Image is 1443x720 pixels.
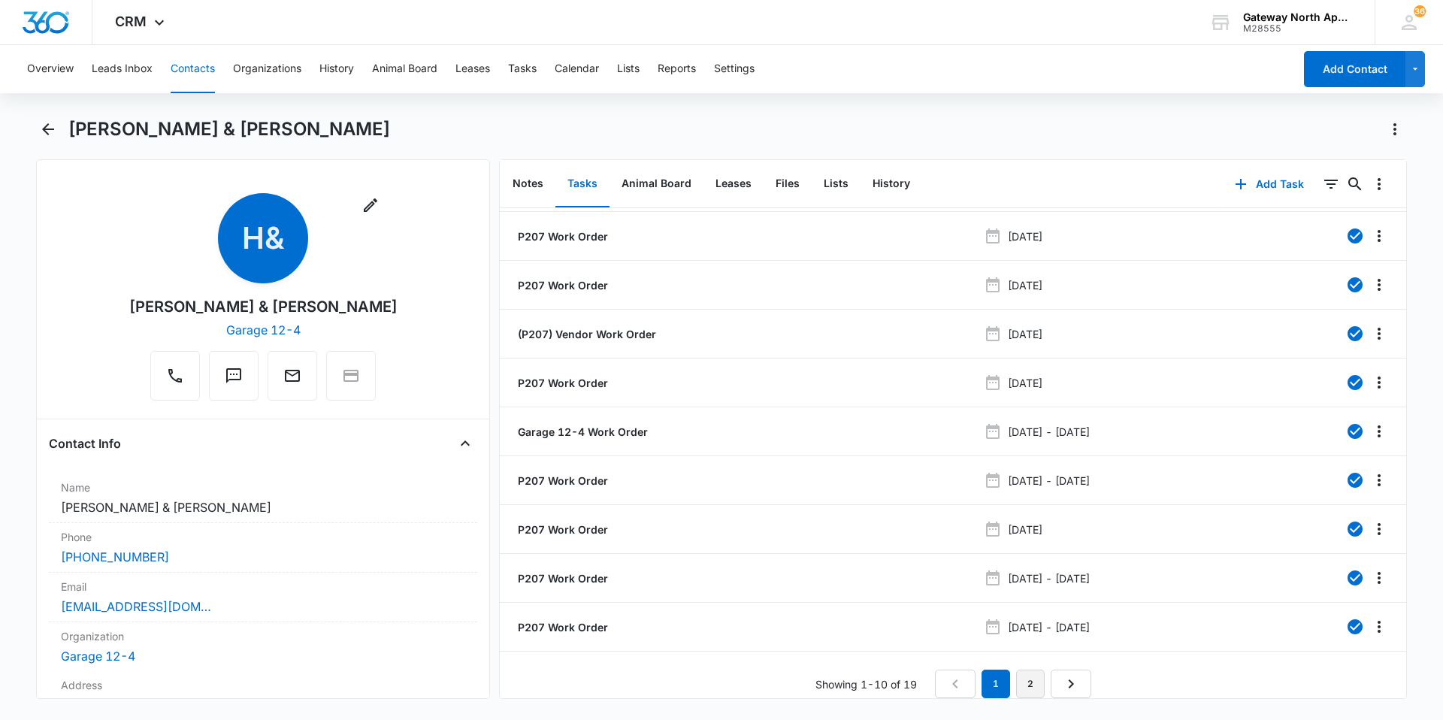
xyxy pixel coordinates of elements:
[1343,172,1367,196] button: Search...
[935,670,1091,698] nav: Pagination
[1008,522,1042,537] p: [DATE]
[268,351,317,401] button: Email
[150,374,200,387] a: Call
[226,322,301,337] a: Garage 12-4
[1367,224,1391,248] button: Overflow Menu
[610,161,703,207] button: Animal Board
[61,498,465,516] dd: [PERSON_NAME] & [PERSON_NAME]
[1220,166,1319,202] button: Add Task
[150,351,200,401] button: Call
[1319,172,1343,196] button: Filters
[68,118,390,141] h1: [PERSON_NAME] & [PERSON_NAME]
[1304,51,1405,87] button: Add Contact
[1367,615,1391,639] button: Overflow Menu
[1016,670,1045,698] a: Page 2
[1367,468,1391,492] button: Overflow Menu
[515,619,608,635] a: P207 Work Order
[1367,419,1391,443] button: Overflow Menu
[36,117,59,141] button: Back
[515,424,648,440] a: Garage 12-4 Work Order
[1008,375,1042,391] p: [DATE]
[61,677,465,693] label: Address
[1414,5,1426,17] span: 36
[1008,424,1090,440] p: [DATE] - [DATE]
[1383,117,1407,141] button: Actions
[27,45,74,93] button: Overview
[92,45,153,93] button: Leads Inbox
[703,161,764,207] button: Leases
[61,579,465,594] label: Email
[1008,619,1090,635] p: [DATE] - [DATE]
[1243,11,1353,23] div: account name
[115,14,147,29] span: CRM
[501,161,555,207] button: Notes
[1008,326,1042,342] p: [DATE]
[49,434,121,452] h4: Contact Info
[218,193,308,283] span: H&
[982,670,1010,698] em: 1
[714,45,755,93] button: Settings
[1367,371,1391,395] button: Overflow Menu
[1367,322,1391,346] button: Overflow Menu
[49,573,477,622] div: Email[EMAIL_ADDRESS][DOMAIN_NAME]
[1367,273,1391,297] button: Overflow Menu
[61,529,465,545] label: Phone
[1367,517,1391,541] button: Overflow Menu
[555,161,610,207] button: Tasks
[453,431,477,455] button: Close
[515,522,608,537] a: P207 Work Order
[1051,670,1091,698] a: Next Page
[1367,172,1391,196] button: Overflow Menu
[49,622,477,671] div: OrganizationGarage 12-4
[61,696,465,714] dd: ---
[61,548,169,566] a: [PHONE_NUMBER]
[515,326,656,342] a: (P207) Vendor Work Order
[815,676,917,692] p: Showing 1-10 of 19
[1414,5,1426,17] div: notifications count
[617,45,640,93] button: Lists
[1243,23,1353,34] div: account id
[61,628,465,644] label: Organization
[49,523,477,573] div: Phone[PHONE_NUMBER]
[1008,473,1090,489] p: [DATE] - [DATE]
[209,374,259,387] a: Text
[515,570,608,586] a: P207 Work Order
[658,45,696,93] button: Reports
[455,45,490,93] button: Leases
[49,473,477,523] div: Name[PERSON_NAME] & [PERSON_NAME]
[171,45,215,93] button: Contacts
[209,351,259,401] button: Text
[515,277,608,293] a: P207 Work Order
[515,375,608,391] a: P207 Work Order
[812,161,861,207] button: Lists
[129,295,398,318] div: [PERSON_NAME] & [PERSON_NAME]
[555,45,599,93] button: Calendar
[61,649,135,664] a: Garage 12-4
[61,479,465,495] label: Name
[508,45,537,93] button: Tasks
[515,473,608,489] a: P207 Work Order
[1008,228,1042,244] p: [DATE]
[1008,277,1042,293] p: [DATE]
[764,161,812,207] button: Files
[319,45,354,93] button: History
[515,228,608,244] a: P207 Work Order
[61,597,211,616] a: [EMAIL_ADDRESS][DOMAIN_NAME]
[233,45,301,93] button: Organizations
[268,374,317,387] a: Email
[372,45,437,93] button: Animal Board
[861,161,922,207] button: History
[1367,566,1391,590] button: Overflow Menu
[1008,570,1090,586] p: [DATE] - [DATE]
